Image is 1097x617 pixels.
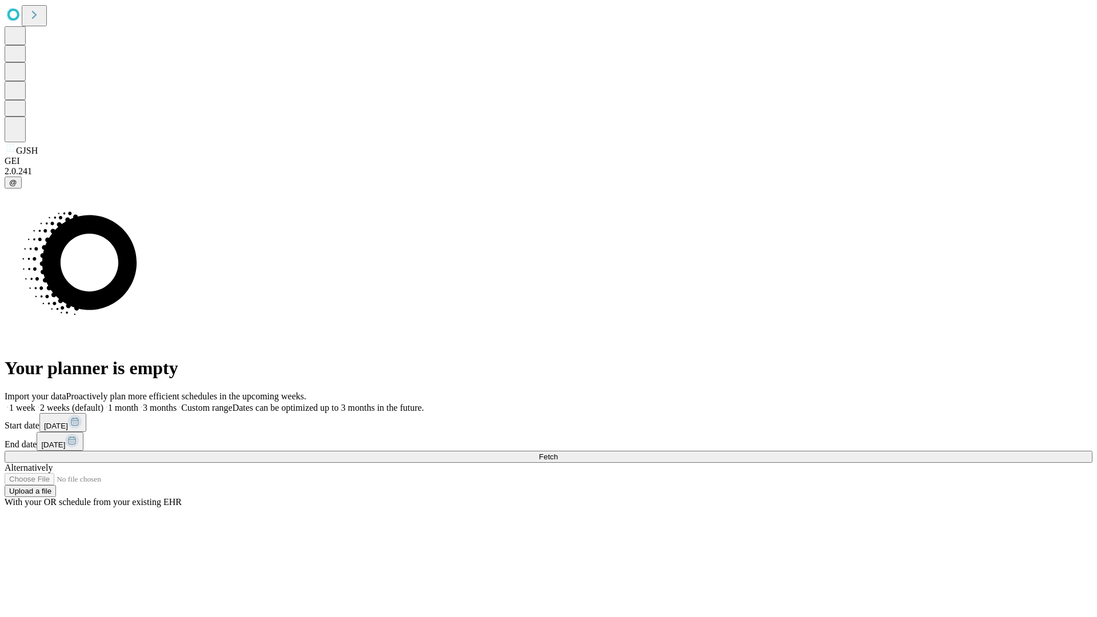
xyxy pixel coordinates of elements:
span: Dates can be optimized up to 3 months in the future. [233,403,424,412]
span: [DATE] [44,422,68,430]
span: 1 week [9,403,35,412]
span: 2 weeks (default) [40,403,103,412]
span: Alternatively [5,463,53,472]
h1: Your planner is empty [5,358,1092,379]
span: @ [9,178,17,187]
span: With your OR schedule from your existing EHR [5,497,182,507]
div: Start date [5,413,1092,432]
span: GJSH [16,146,38,155]
button: @ [5,177,22,189]
span: [DATE] [41,440,65,449]
span: Fetch [539,452,558,461]
span: Import your data [5,391,66,401]
div: 2.0.241 [5,166,1092,177]
div: End date [5,432,1092,451]
button: Upload a file [5,485,56,497]
span: Custom range [181,403,232,412]
span: Proactively plan more efficient schedules in the upcoming weeks. [66,391,306,401]
span: 3 months [143,403,177,412]
button: [DATE] [39,413,86,432]
button: Fetch [5,451,1092,463]
div: GEI [5,156,1092,166]
span: 1 month [108,403,138,412]
button: [DATE] [37,432,83,451]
